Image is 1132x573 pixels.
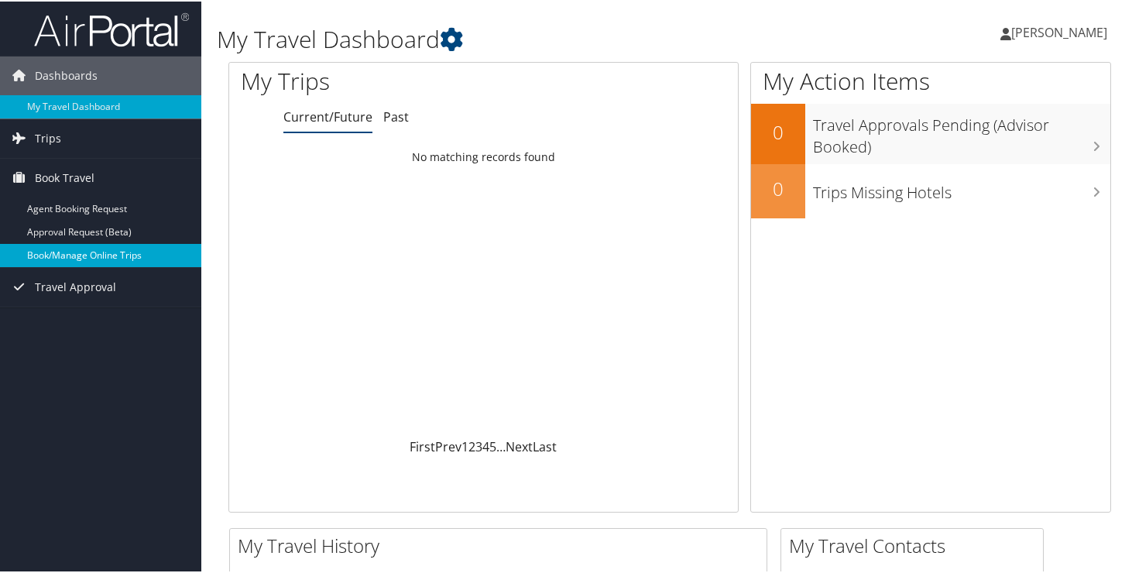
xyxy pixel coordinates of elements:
a: [PERSON_NAME] [1000,8,1123,54]
span: … [496,437,506,454]
a: 0Travel Approvals Pending (Advisor Booked) [751,102,1110,162]
span: Travel Approval [35,266,116,305]
h3: Trips Missing Hotels [813,173,1110,202]
a: 2 [468,437,475,454]
a: Next [506,437,533,454]
span: [PERSON_NAME] [1011,22,1107,39]
img: airportal-logo.png [34,10,189,46]
h1: My Travel Dashboard [217,22,821,54]
a: Past [383,107,409,124]
td: No matching records found [229,142,738,170]
a: First [410,437,435,454]
h2: My Travel Contacts [789,531,1043,558]
a: 3 [475,437,482,454]
h2: 0 [751,118,805,144]
a: 5 [489,437,496,454]
a: Current/Future [283,107,372,124]
a: Last [533,437,557,454]
span: Dashboards [35,55,98,94]
a: Prev [435,437,461,454]
h2: 0 [751,174,805,201]
a: 0Trips Missing Hotels [751,163,1110,217]
span: Book Travel [35,157,94,196]
a: 1 [461,437,468,454]
h3: Travel Approvals Pending (Advisor Booked) [813,105,1110,156]
h1: My Action Items [751,63,1110,96]
a: 4 [482,437,489,454]
span: Trips [35,118,61,156]
h1: My Trips [241,63,514,96]
h2: My Travel History [238,531,767,558]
